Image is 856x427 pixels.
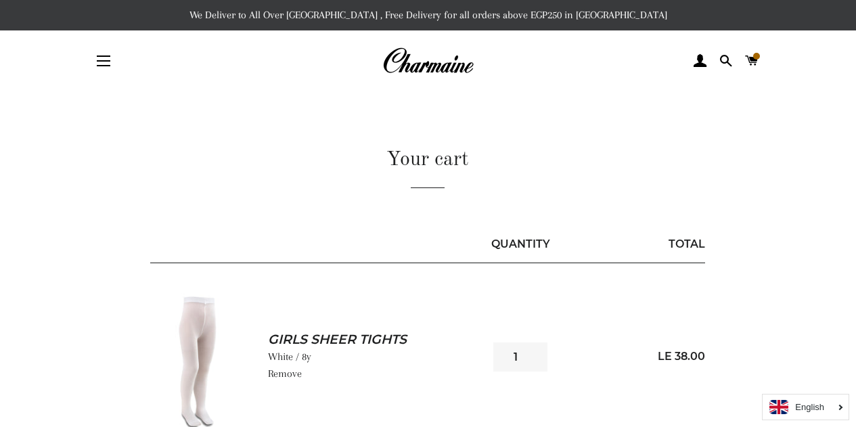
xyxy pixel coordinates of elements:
span: LE 38.00 [658,350,705,363]
div: Total [558,235,706,252]
a: Remove [268,367,302,380]
p: White / 8y [268,349,483,365]
i: English [795,403,824,411]
img: Charmaine Egypt [382,46,474,76]
a: Girls Sheer Tights [268,331,461,349]
div: Quantity [483,235,557,252]
a: English [769,400,842,414]
h1: Your cart [150,145,705,174]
